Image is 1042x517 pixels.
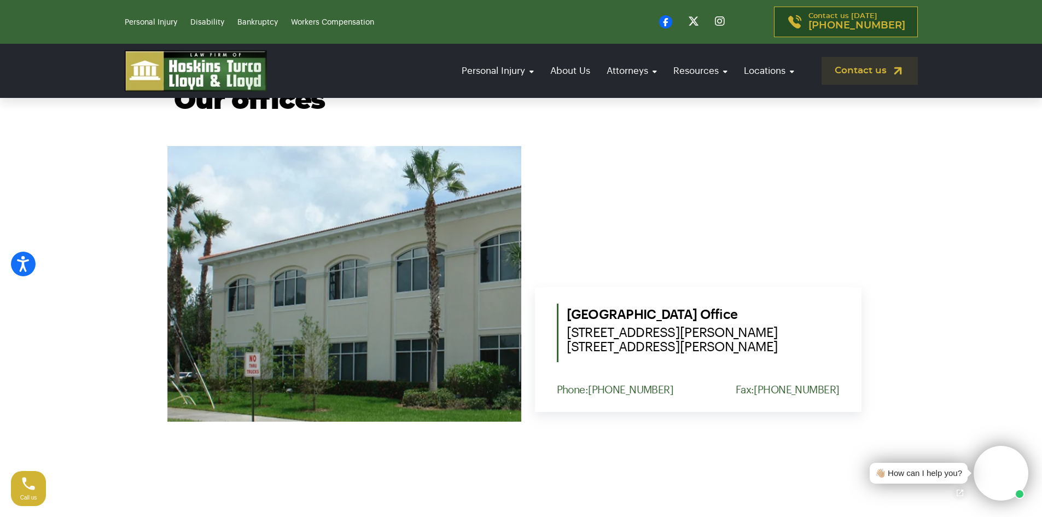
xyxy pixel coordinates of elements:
[456,55,539,86] a: Personal Injury
[754,385,839,395] a: [PHONE_NUMBER]
[588,385,673,395] a: [PHONE_NUMBER]
[291,19,374,26] a: Workers Compensation
[20,495,37,501] span: Call us
[567,326,840,354] span: [STREET_ADDRESS][PERSON_NAME] [STREET_ADDRESS][PERSON_NAME]
[167,146,521,422] img: PSL Office
[948,481,971,504] a: Open chat
[738,55,800,86] a: Locations
[174,87,869,116] h2: Our offices
[125,50,267,91] img: logo
[125,19,177,26] a: Personal Injury
[736,384,840,396] p: Fax:
[774,7,918,37] a: Contact us [DATE][PHONE_NUMBER]
[567,304,840,354] h5: [GEOGRAPHIC_DATA] Office
[822,57,918,85] a: Contact us
[557,384,674,396] p: Phone:
[875,467,962,480] div: 👋🏼 How can I help you?
[668,55,733,86] a: Resources
[237,19,278,26] a: Bankruptcy
[545,55,596,86] a: About Us
[190,19,224,26] a: Disability
[808,20,905,31] span: [PHONE_NUMBER]
[808,13,905,31] p: Contact us [DATE]
[601,55,662,86] a: Attorneys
